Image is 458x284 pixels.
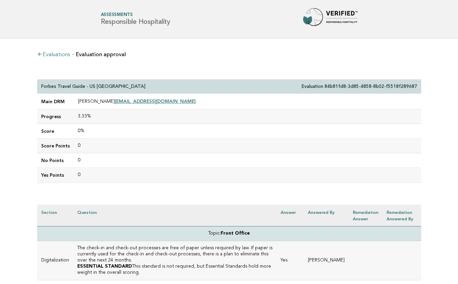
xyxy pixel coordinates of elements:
[74,153,421,168] td: 0
[74,109,421,124] td: 3.33%
[37,52,70,58] a: Evaluations
[37,94,74,109] td: Main DRM
[74,168,421,183] td: 0
[73,52,126,57] li: Evaluation approval
[77,264,132,269] strong: ESSENTIAL STANDARD
[101,13,170,17] span: Assessments
[37,139,74,153] td: Score Points
[221,231,250,236] strong: Front Office
[37,109,74,124] td: Progress
[74,139,421,153] td: 0
[349,205,382,226] th: Remediation Answer
[382,205,421,226] th: Remediation Answered by
[37,241,73,280] td: Digitalization
[73,205,277,226] th: Question
[77,264,272,276] p: This standard is not required, but Essential Standards hold more weight in the overall scoring.
[277,205,304,226] th: Answer
[304,241,349,280] td: [PERSON_NAME]
[303,8,358,30] img: Forbes Travel Guide
[101,13,170,26] h1: Responsible Hospitality
[277,241,304,280] td: Yes
[37,153,74,168] td: No Points
[41,83,145,90] p: Forbes Travel Guide - US [GEOGRAPHIC_DATA]
[37,168,74,183] td: Yes Points
[304,205,349,226] th: Answered by
[37,124,74,139] td: Score
[74,124,421,139] td: 0%
[37,226,421,241] td: Topic:
[115,98,196,104] a: [EMAIL_ADDRESS][DOMAIN_NAME]
[77,245,272,264] h3: The check-in and check-out processes are free of paper unless required by law. If paper is curren...
[74,94,421,109] td: [PERSON_NAME]
[37,205,73,226] th: Section
[302,83,417,90] p: Evaluation 84b81fd8-3d85-4858-8b02-f5518f289687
